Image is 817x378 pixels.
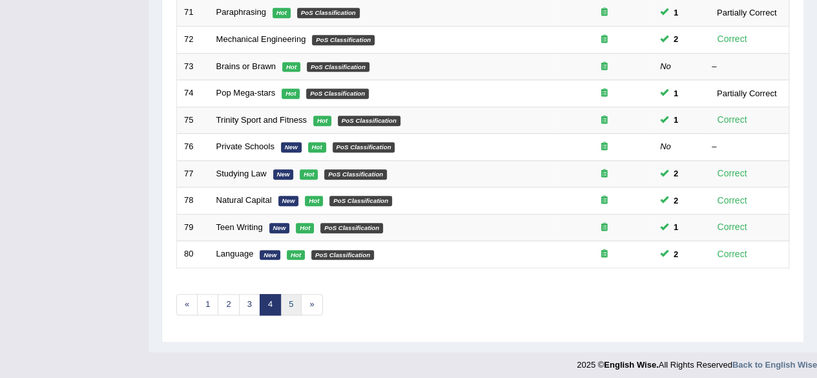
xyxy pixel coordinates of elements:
[712,32,752,47] div: Correct
[301,294,322,315] a: »
[281,142,302,152] em: New
[300,169,318,180] em: Hot
[712,220,752,235] div: Correct
[177,107,209,134] td: 75
[320,223,383,233] em: PoS Classification
[282,89,300,99] em: Hot
[216,195,272,205] a: Natural Capital
[563,168,646,180] div: Exam occurring question
[333,142,395,152] em: PoS Classification
[269,223,290,233] em: New
[177,53,209,80] td: 73
[216,34,306,44] a: Mechanical Engineering
[668,194,683,207] span: You can still take this question
[660,142,671,151] em: No
[282,62,300,72] em: Hot
[563,141,646,153] div: Exam occurring question
[563,248,646,260] div: Exam occurring question
[296,223,314,233] em: Hot
[216,222,263,232] a: Teen Writing
[712,61,781,73] div: –
[177,214,209,241] td: 79
[280,294,302,315] a: 5
[563,87,646,100] div: Exam occurring question
[577,352,817,371] div: 2025 © All Rights Reserved
[177,241,209,268] td: 80
[313,116,331,126] em: Hot
[338,116,400,126] em: PoS Classification
[307,62,369,72] em: PoS Classification
[216,7,266,17] a: Paraphrasing
[297,8,360,18] em: PoS Classification
[216,88,276,98] a: Pop Mega-stars
[260,294,281,315] a: 4
[324,169,387,180] em: PoS Classification
[197,294,218,315] a: 1
[563,194,646,207] div: Exam occurring question
[287,250,305,260] em: Hot
[712,112,752,127] div: Correct
[273,8,291,18] em: Hot
[712,141,781,153] div: –
[732,360,817,370] a: Back to English Wise
[306,89,369,99] em: PoS Classification
[660,61,671,71] em: No
[216,249,254,258] a: Language
[216,169,267,178] a: Studying Law
[668,6,683,19] span: You can still take this question
[216,115,307,125] a: Trinity Sport and Fitness
[563,222,646,234] div: Exam occurring question
[312,35,375,45] em: PoS Classification
[216,142,274,151] a: Private Schools
[604,360,658,370] strong: English Wise.
[668,167,683,180] span: You can still take this question
[177,187,209,215] td: 78
[218,294,239,315] a: 2
[668,247,683,261] span: You can still take this question
[712,6,781,19] div: Partially Correct
[239,294,260,315] a: 3
[176,294,198,315] a: «
[563,61,646,73] div: Exam occurring question
[668,32,683,46] span: You can still take this question
[712,166,752,181] div: Correct
[311,250,374,260] em: PoS Classification
[177,80,209,107] td: 74
[563,34,646,46] div: Exam occurring question
[177,26,209,53] td: 72
[305,196,323,206] em: Hot
[712,87,781,100] div: Partially Correct
[273,169,294,180] em: New
[177,134,209,161] td: 76
[563,6,646,19] div: Exam occurring question
[260,250,280,260] em: New
[216,61,276,71] a: Brains or Brawn
[668,87,683,100] span: You can still take this question
[668,113,683,127] span: You can still take this question
[308,142,326,152] em: Hot
[668,220,683,234] span: You can still take this question
[177,160,209,187] td: 77
[712,193,752,208] div: Correct
[563,114,646,127] div: Exam occurring question
[278,196,299,206] em: New
[329,196,392,206] em: PoS Classification
[712,247,752,262] div: Correct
